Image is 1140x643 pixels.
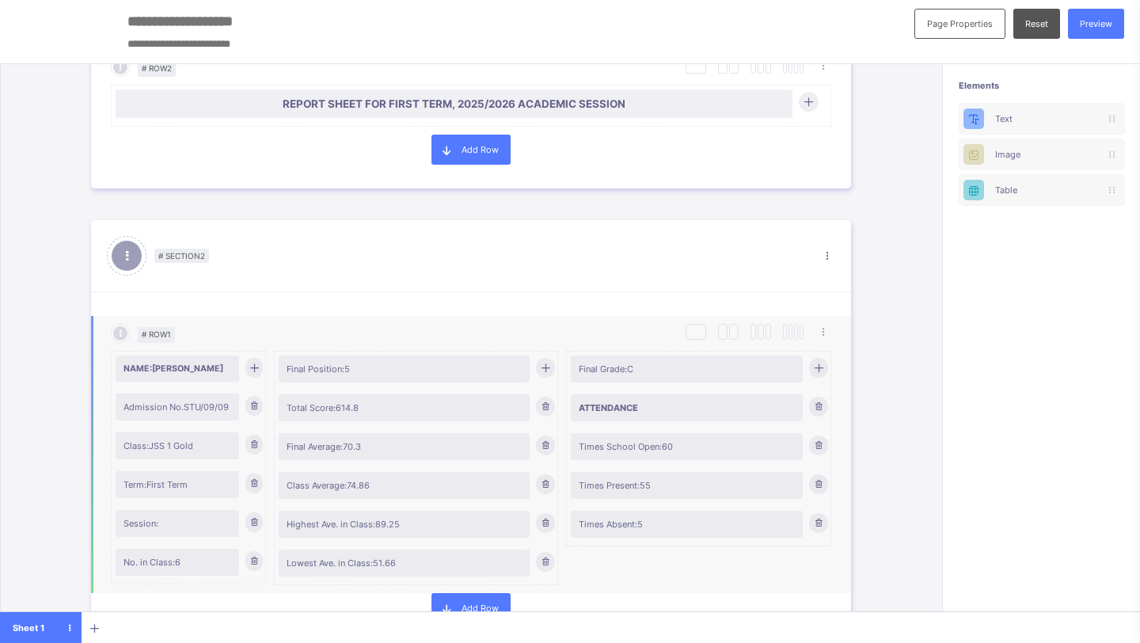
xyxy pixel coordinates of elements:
span: Add Row [462,144,499,155]
span: Page Properties [927,18,993,29]
span: Elements [959,80,1125,91]
span: # Row 2 [138,61,176,77]
span: Final Average: 70.3 [287,441,522,452]
span: Highest Ave. in Class: 89.25 [287,519,522,530]
span: Lowest Ave. in Class: 51.66 [287,557,522,569]
span: Times Present: 55 [579,480,795,491]
div: Image [995,149,1089,160]
span: Reset [1025,18,1048,29]
span: Class: JSS 1 Gold [123,440,231,451]
span: Total Score: 614.8 [287,402,522,413]
div: Image [959,139,1125,170]
span: Session: [123,518,231,529]
span: ATTENDANCE [579,402,795,413]
span: Admission No. STU/09/09 [123,401,231,413]
span: Class Average: 74.86 [287,480,522,491]
div: Text [995,113,1089,124]
span: Final Position: 5 [287,363,522,375]
span: NAME: [PERSON_NAME] [123,363,231,374]
span: # Row 1 [138,327,175,343]
div: Text [959,103,1125,135]
span: No. in Class: 6 [123,557,231,568]
span: Times Absent: 5 [579,519,795,530]
div: Table [995,185,1089,196]
span: Term: First Term [123,479,231,490]
span: # Section 2 [154,249,209,263]
span: Final Grade: C [579,363,795,375]
div: Table [959,174,1125,206]
span: Add Row [462,603,499,614]
span: Times School Open: 60 [579,441,795,452]
span: REPORT SHEET FOR FIRST TERM, 2025/2026 ACADEMIC SESSION [123,97,785,110]
span: Preview [1080,18,1112,29]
